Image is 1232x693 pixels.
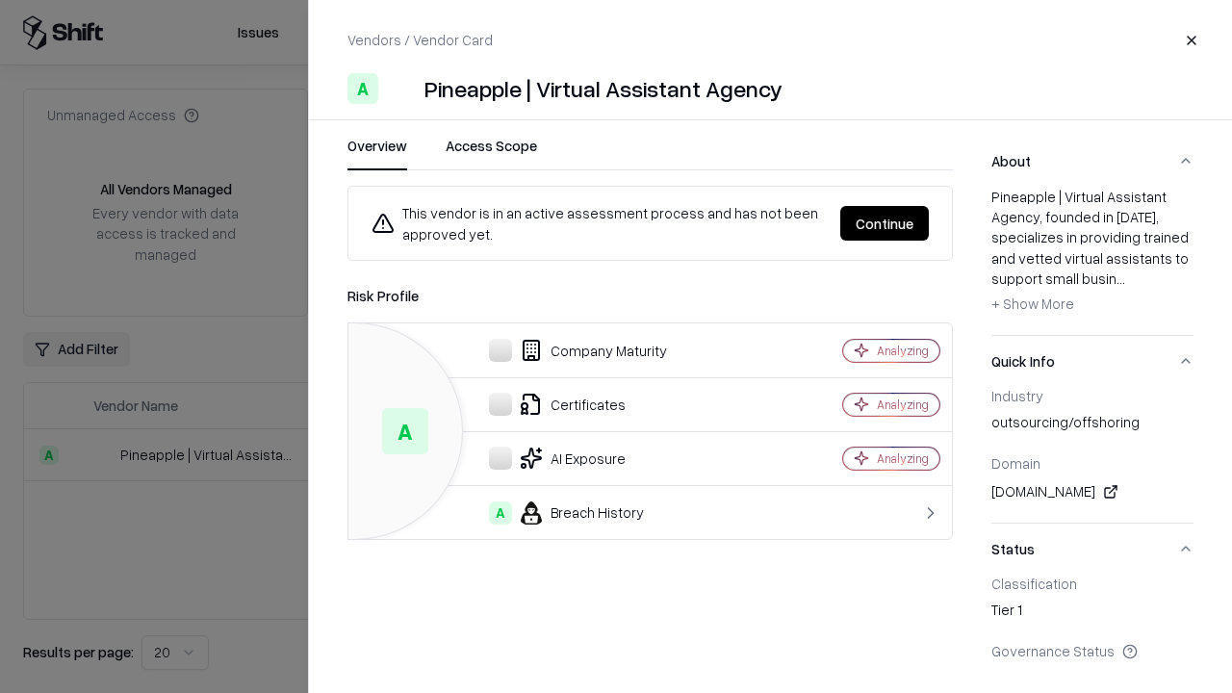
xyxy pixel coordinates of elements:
span: + Show More [991,295,1074,312]
div: A [382,408,428,454]
div: Quick Info [991,387,1193,523]
div: Pineapple | Virtual Assistant Agency [424,73,783,104]
div: Certificates [364,393,776,416]
button: Access Scope [446,136,537,170]
div: About [991,187,1193,335]
div: Pineapple | Virtual Assistant Agency, founded in [DATE], specializes in providing trained and vet... [991,187,1193,320]
button: Overview [347,136,407,170]
div: Analyzing [877,397,929,413]
div: Domain [991,454,1193,472]
button: Status [991,524,1193,575]
span: ... [1116,269,1125,287]
button: + Show More [991,289,1074,320]
div: Company Maturity [364,339,776,362]
p: Vendors / Vendor Card [347,30,493,50]
div: A [347,73,378,104]
div: outsourcing/offshoring [991,412,1193,439]
div: Breach History [364,501,776,525]
div: This vendor is in an active assessment process and has not been approved yet. [372,202,825,244]
div: A [489,501,512,525]
div: Analyzing [877,343,929,359]
div: Analyzing [877,450,929,467]
button: Continue [840,206,929,241]
img: Pineapple | Virtual Assistant Agency [386,73,417,104]
div: Industry [991,387,1193,404]
div: Risk Profile [347,284,953,307]
div: Tier 1 [991,600,1193,627]
div: Classification [991,575,1193,592]
div: [DOMAIN_NAME] [991,480,1193,503]
button: About [991,136,1193,187]
button: Quick Info [991,336,1193,387]
div: Governance Status [991,642,1193,659]
div: AI Exposure [364,447,776,470]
